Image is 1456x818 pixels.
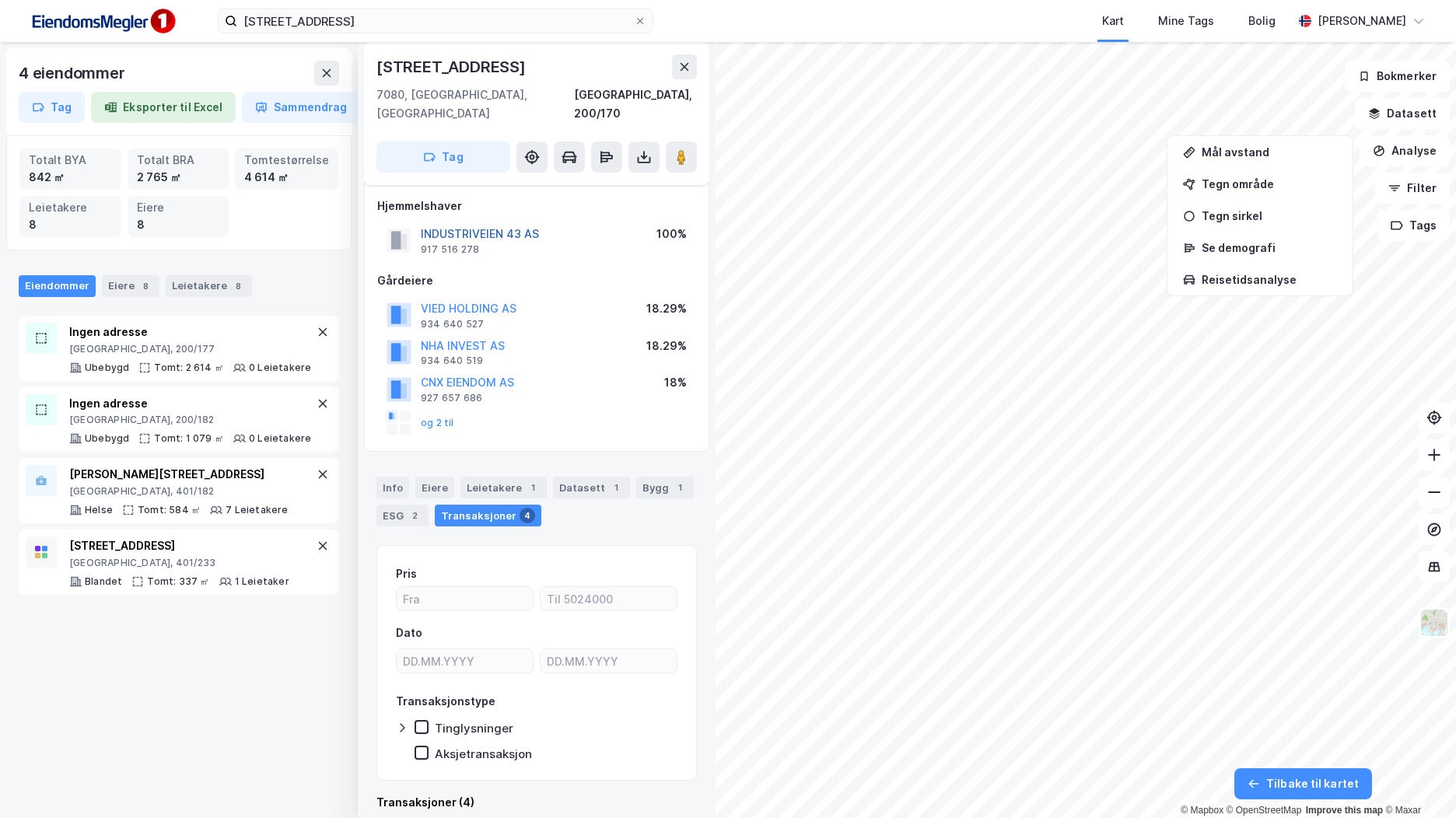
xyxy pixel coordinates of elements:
button: Tag [19,92,85,123]
button: Tag [376,142,510,173]
div: 0 Leietakere [249,432,311,445]
div: [GEOGRAPHIC_DATA], 200/182 [69,414,311,426]
button: Eksporter til Excel [91,92,236,123]
input: Søk på adresse, matrikkel, gårdeiere, leietakere eller personer [237,9,634,33]
div: [PERSON_NAME][STREET_ADDRESS] [69,465,289,484]
div: Tomt: 584 ㎡ [138,504,201,516]
div: 934 640 527 [421,318,484,330]
div: [GEOGRAPHIC_DATA], 401/233 [69,557,289,569]
div: Info [376,477,409,498]
div: [STREET_ADDRESS] [376,54,529,79]
div: 18% [664,373,687,392]
div: 100% [656,225,687,243]
div: Bygg [636,477,694,498]
div: 1 [525,480,541,495]
div: 4 eiendommer [19,61,128,86]
button: Tags [1377,210,1450,241]
div: 2 [407,508,422,523]
div: [GEOGRAPHIC_DATA], 401/182 [69,485,289,498]
div: Reisetidsanalyse [1202,273,1337,286]
div: Eiendommer [19,275,96,297]
div: Kontrollprogram for chat [1378,743,1456,818]
div: [GEOGRAPHIC_DATA], 200/170 [574,86,697,123]
div: Pris [396,565,417,583]
div: Eiere [415,477,454,498]
div: 8 [137,216,220,233]
a: Mapbox [1181,805,1223,816]
div: 18.29% [646,299,687,318]
div: Leietakere [460,477,547,498]
div: Ingen adresse [69,323,311,341]
div: 8 [230,278,246,294]
div: 8 [29,216,112,233]
div: 842 ㎡ [29,169,112,186]
div: Ubebygd [85,362,129,374]
div: 934 640 519 [421,355,483,367]
div: Tomt: 337 ㎡ [147,575,209,588]
div: 7080, [GEOGRAPHIC_DATA], [GEOGRAPHIC_DATA] [376,86,574,123]
button: Bokmerker [1345,61,1450,92]
div: ESG [376,505,429,526]
div: Tegn område [1202,177,1337,191]
div: Aksjetransaksjon [435,746,532,761]
button: Datasett [1355,98,1450,129]
div: Transaksjonstype [396,692,495,711]
div: Transaksjoner (4) [376,793,697,812]
div: Mine Tags [1158,12,1214,30]
div: Mål avstand [1202,145,1337,159]
div: 917 516 278 [421,243,479,256]
div: 1 [608,480,624,495]
div: Gårdeiere [377,271,696,290]
img: F4PB6Px+NJ5v8B7XTbfpPpyloAAAAASUVORK5CYII= [25,4,180,39]
div: Kart [1102,12,1124,30]
button: Analyse [1360,135,1450,166]
div: [PERSON_NAME] [1318,12,1406,30]
a: Improve this map [1306,805,1383,816]
input: DD.MM.YYYY [541,649,677,673]
div: Ubebygd [85,432,129,445]
div: Totalt BRA [137,152,220,169]
img: Z [1419,608,1449,638]
div: Tinglysninger [435,721,513,736]
div: 4 [520,508,535,523]
div: 18.29% [646,337,687,355]
div: Transaksjoner [435,505,541,526]
div: 8 [138,278,153,294]
div: Hjemmelshaver [377,197,696,215]
div: Tomt: 2 614 ㎡ [154,362,224,374]
button: Sammendrag [242,92,360,123]
div: [GEOGRAPHIC_DATA], 200/177 [69,343,311,355]
input: Fra [397,587,533,610]
div: 7 Leietakere [226,504,288,516]
div: Eiere [137,199,220,216]
div: 0 Leietakere [249,362,311,374]
div: 1 Leietaker [235,575,289,588]
input: DD.MM.YYYY [397,649,533,673]
a: OpenStreetMap [1227,805,1302,816]
div: Dato [396,624,422,642]
div: Datasett [553,477,630,498]
div: Tomt: 1 079 ㎡ [154,432,224,445]
div: 4 614 ㎡ [244,169,329,186]
div: Leietakere [166,275,252,297]
div: 927 657 686 [421,392,482,404]
div: Tegn sirkel [1202,209,1337,222]
div: Blandet [85,575,122,588]
div: Helse [85,504,113,516]
div: Leietakere [29,199,112,216]
div: Se demografi [1202,241,1337,254]
div: Eiere [102,275,159,297]
div: 2 765 ㎡ [137,169,220,186]
iframe: Chat Widget [1378,743,1456,818]
div: [STREET_ADDRESS] [69,537,289,555]
div: Ingen adresse [69,394,311,413]
div: Bolig [1248,12,1276,30]
input: Til 5024000 [541,587,677,610]
div: Tomtestørrelse [244,152,329,169]
button: Tilbake til kartet [1234,768,1372,799]
div: 1 [672,480,688,495]
div: Totalt BYA [29,152,112,169]
button: Filter [1375,173,1450,204]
